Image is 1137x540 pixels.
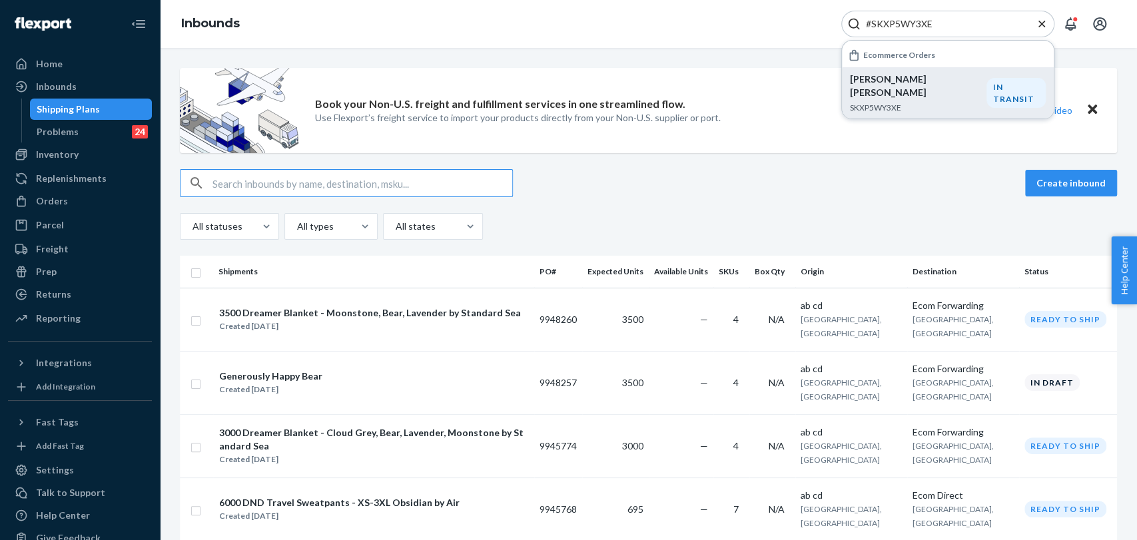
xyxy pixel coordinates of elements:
[30,99,153,120] a: Shipping Plans
[36,148,79,161] div: Inventory
[700,503,708,515] span: —
[36,509,90,522] div: Help Center
[913,378,994,402] span: [GEOGRAPHIC_DATA], [GEOGRAPHIC_DATA]
[36,194,68,208] div: Orders
[219,453,528,466] div: Created [DATE]
[315,97,685,112] p: Book your Non-U.S. freight and fulfillment services in one streamlined flow.
[8,438,152,454] a: Add Fast Tag
[36,415,79,429] div: Fast Tags
[649,256,713,288] th: Available Units
[212,170,512,196] input: Search inbounds by name, destination, msku...
[8,379,152,395] a: Add Integration
[801,425,902,439] div: ab cd
[296,220,297,233] input: All types
[749,256,795,288] th: Box Qty
[219,496,460,509] div: 6000 DND Travel Sweatpants - XS-3XL Obsidian by Air
[801,378,882,402] span: [GEOGRAPHIC_DATA], [GEOGRAPHIC_DATA]
[1025,170,1117,196] button: Create inbound
[125,11,152,37] button: Close Navigation
[733,440,739,451] span: 4
[219,370,322,383] div: Generously Happy Bear
[913,441,994,465] span: [GEOGRAPHIC_DATA], [GEOGRAPHIC_DATA]
[8,190,152,212] a: Orders
[394,220,396,233] input: All states
[622,440,643,451] span: 3000
[132,125,148,138] div: 24
[795,256,907,288] th: Origin
[36,463,74,477] div: Settings
[315,111,721,125] p: Use Flexport’s freight service to import your products directly from your Non-U.S. supplier or port.
[850,102,986,113] p: SKXP5WY3XE
[36,356,92,370] div: Integrations
[534,288,582,351] td: 9948260
[8,168,152,189] a: Replenishments
[913,314,994,338] span: [GEOGRAPHIC_DATA], [GEOGRAPHIC_DATA]
[219,383,322,396] div: Created [DATE]
[1084,101,1101,120] button: Close
[769,440,785,451] span: N/A
[219,509,460,523] div: Created [DATE]
[733,503,739,515] span: 7
[1057,11,1084,37] button: Open notifications
[913,425,1014,439] div: Ecom Forwarding
[1035,17,1048,31] button: Close Search
[907,256,1019,288] th: Destination
[1024,311,1106,328] div: Ready to ship
[700,440,708,451] span: —
[219,306,521,320] div: 3500 Dreamer Blanket - Moonstone, Bear, Lavender by Standard Sea
[8,459,152,481] a: Settings
[534,414,582,477] td: 9945774
[36,242,69,256] div: Freight
[219,320,521,333] div: Created [DATE]
[36,265,57,278] div: Prep
[36,80,77,93] div: Inbounds
[8,238,152,260] a: Freight
[622,314,643,325] span: 3500
[700,377,708,388] span: —
[1024,501,1106,517] div: Ready to ship
[8,76,152,97] a: Inbounds
[36,440,84,451] div: Add Fast Tag
[700,314,708,325] span: —
[769,377,785,388] span: N/A
[1024,437,1106,454] div: Ready to ship
[627,503,643,515] span: 695
[622,377,643,388] span: 3500
[8,284,152,305] a: Returns
[171,5,250,43] ol: breadcrumbs
[863,51,935,59] h6: Ecommerce Orders
[36,57,63,71] div: Home
[534,351,582,414] td: 9948257
[913,504,994,528] span: [GEOGRAPHIC_DATA], [GEOGRAPHIC_DATA]
[36,486,105,499] div: Talk to Support
[913,299,1014,312] div: Ecom Forwarding
[847,17,861,31] svg: Search Icon
[769,314,785,325] span: N/A
[1024,374,1080,391] div: In draft
[36,381,95,392] div: Add Integration
[801,362,902,376] div: ab cd
[8,261,152,282] a: Prep
[8,53,152,75] a: Home
[36,312,81,325] div: Reporting
[582,256,649,288] th: Expected Units
[213,256,534,288] th: Shipments
[1086,11,1113,37] button: Open account menu
[37,103,100,116] div: Shipping Plans
[1111,236,1137,304] button: Help Center
[913,489,1014,502] div: Ecom Direct
[8,352,152,374] button: Integrations
[219,426,528,453] div: 3000 Dreamer Blanket - Cloud Grey, Bear, Lavender, Moonstone by Standard Sea
[8,308,152,329] a: Reporting
[8,482,152,503] a: Talk to Support
[733,377,739,388] span: 4
[534,256,582,288] th: PO#
[37,125,79,138] div: Problems
[801,489,902,502] div: ab cd
[769,503,785,515] span: N/A
[36,288,71,301] div: Returns
[913,362,1014,376] div: Ecom Forwarding
[181,16,240,31] a: Inbounds
[801,441,882,465] span: [GEOGRAPHIC_DATA], [GEOGRAPHIC_DATA]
